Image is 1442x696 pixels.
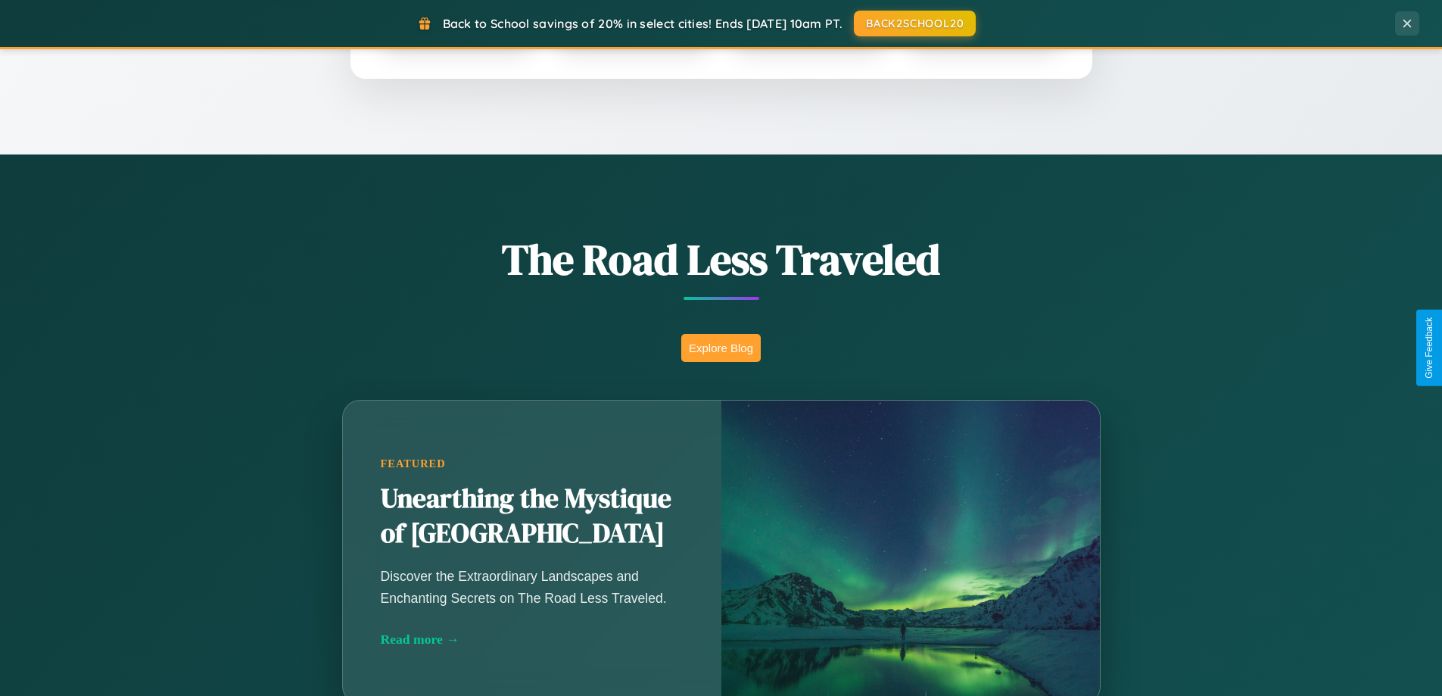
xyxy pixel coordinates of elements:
[381,632,684,648] div: Read more →
[681,334,761,362] button: Explore Blog
[381,566,684,608] p: Discover the Extraordinary Landscapes and Enchanting Secrets on The Road Less Traveled.
[267,230,1176,289] h1: The Road Less Traveled
[443,16,842,31] span: Back to School savings of 20% in select cities! Ends [DATE] 10am PT.
[854,11,976,36] button: BACK2SCHOOL20
[1424,317,1434,379] div: Give Feedback
[381,457,684,470] div: Featured
[381,482,684,551] h2: Unearthing the Mystique of [GEOGRAPHIC_DATA]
